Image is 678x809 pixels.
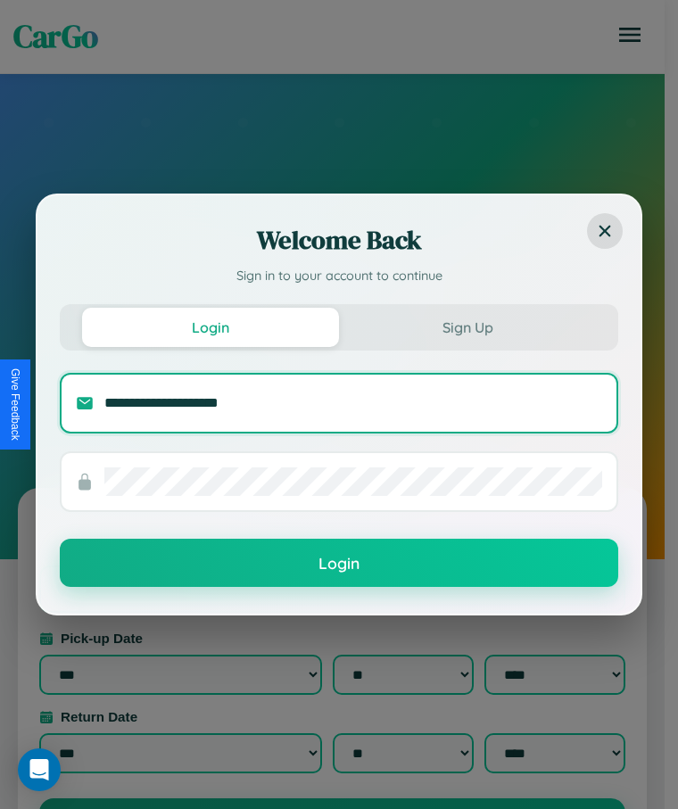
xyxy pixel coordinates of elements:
p: Sign in to your account to continue [60,267,618,286]
button: Login [60,539,618,587]
div: Open Intercom Messenger [18,748,61,791]
button: Sign Up [339,308,596,347]
button: Login [82,308,339,347]
div: Give Feedback [9,368,21,441]
h2: Welcome Back [60,222,618,258]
